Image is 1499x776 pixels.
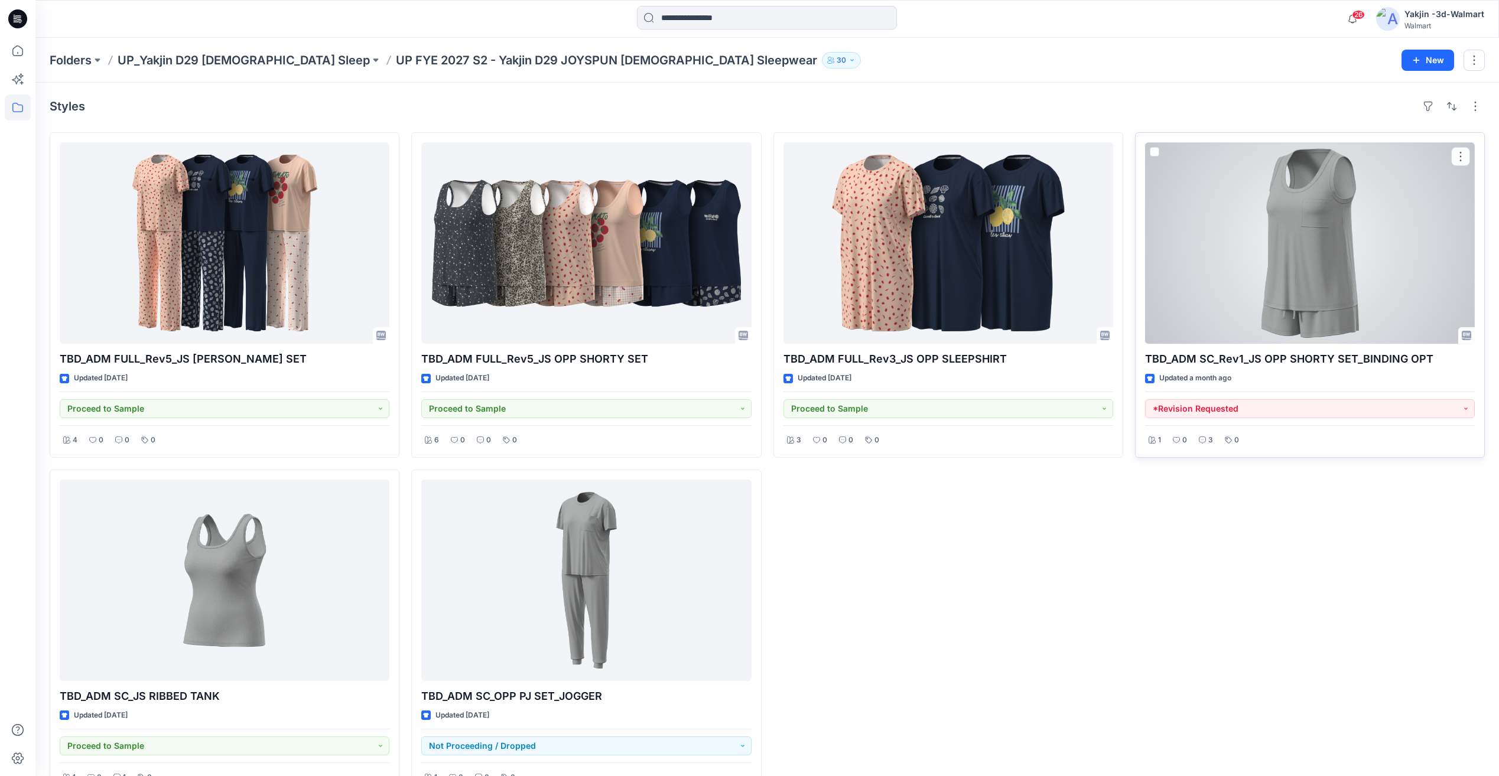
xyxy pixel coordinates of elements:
[421,480,751,681] a: TBD_ADM SC_OPP PJ SET_JOGGER
[421,351,751,367] p: TBD_ADM FULL_Rev5_JS OPP SHORTY SET
[822,52,861,69] button: 30
[822,434,827,446] p: 0
[396,52,817,69] p: UP FYE 2027 S2 - Yakjin D29 JOYSPUN [DEMOGRAPHIC_DATA] Sleepwear
[783,351,1113,367] p: TBD_ADM FULL_Rev3_JS OPP SLEEPSHIRT
[798,372,851,384] p: Updated [DATE]
[1404,7,1484,21] div: Yakjin -3d-Walmart
[434,434,439,446] p: 6
[1402,50,1454,71] button: New
[435,372,489,384] p: Updated [DATE]
[1145,142,1475,344] a: TBD_ADM SC_Rev1_JS OPP SHORTY SET_BINDING OPT
[74,709,128,722] p: Updated [DATE]
[1376,7,1400,31] img: avatar
[60,351,389,367] p: TBD_ADM FULL_Rev5_JS [PERSON_NAME] SET
[796,434,801,446] p: 3
[837,54,846,67] p: 30
[848,434,853,446] p: 0
[73,434,77,446] p: 4
[1145,351,1475,367] p: TBD_ADM SC_Rev1_JS OPP SHORTY SET_BINDING OPT
[60,142,389,344] a: TBD_ADM FULL_Rev5_JS OPP PJ SET
[486,434,491,446] p: 0
[874,434,879,446] p: 0
[60,688,389,705] p: TBD_ADM SC_JS RIBBED TANK
[1159,372,1231,384] p: Updated a month ago
[460,434,465,446] p: 0
[512,434,517,446] p: 0
[50,99,85,113] h4: Styles
[1158,434,1161,446] p: 1
[421,142,751,344] a: TBD_ADM FULL_Rev5_JS OPP SHORTY SET
[99,434,103,446] p: 0
[783,142,1113,344] a: TBD_ADM FULL_Rev3_JS OPP SLEEPSHIRT
[435,709,489,722] p: Updated [DATE]
[125,434,129,446] p: 0
[1234,434,1239,446] p: 0
[151,434,155,446] p: 0
[1208,434,1213,446] p: 3
[74,372,128,384] p: Updated [DATE]
[421,688,751,705] p: TBD_ADM SC_OPP PJ SET_JOGGER
[1182,434,1187,446] p: 0
[60,480,389,681] a: TBD_ADM SC_JS RIBBED TANK
[1352,10,1365,19] span: 26
[118,52,370,69] a: UP_Yakjin D29 [DEMOGRAPHIC_DATA] Sleep
[1404,21,1484,30] div: Walmart
[50,52,92,69] a: Folders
